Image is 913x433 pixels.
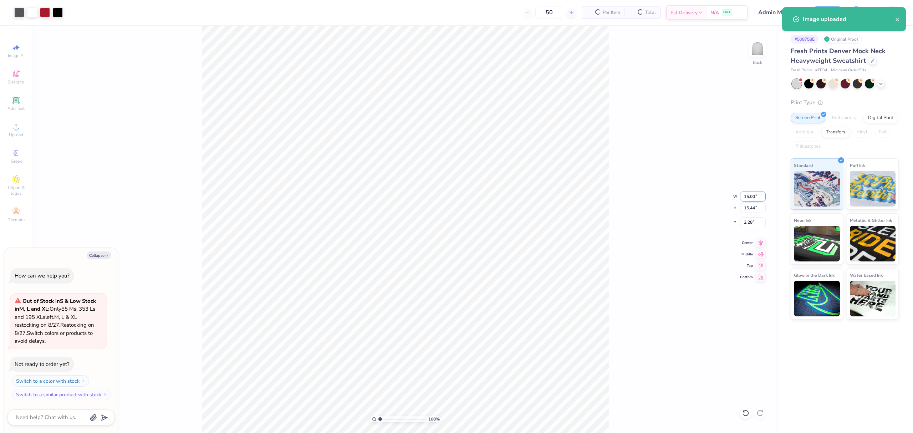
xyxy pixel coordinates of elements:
[7,106,25,111] span: Add Text
[535,6,563,19] input: – –
[791,127,819,138] div: Applique
[428,416,440,422] span: 100 %
[827,113,861,123] div: Embroidery
[9,132,23,138] span: Upload
[850,171,896,207] img: Puff Ink
[794,216,811,224] span: Neon Ink
[791,141,825,152] div: Rhinestones
[850,281,896,316] img: Water based Ink
[8,53,25,58] span: Image AI
[7,217,25,223] span: Decorate
[22,297,65,305] strong: Out of Stock in S
[15,297,96,345] span: Only 85 Ms, 353 Ls and 195 XLs left. M, L & XL restocking on 8/27. Restocking on 8/27. Switch col...
[603,9,620,16] span: Per Item
[791,113,825,123] div: Screen Print
[740,240,753,245] span: Center
[850,162,865,169] span: Puff Ink
[740,252,753,257] span: Middle
[11,158,22,164] span: Greek
[791,35,818,44] div: # 508758E
[831,67,867,73] span: Minimum Order: 50 +
[87,251,111,259] button: Collapse
[15,272,70,279] div: How can we help you?
[794,171,840,207] img: Standard
[791,98,899,107] div: Print Type
[740,275,753,280] span: Bottom
[740,263,753,268] span: Top
[863,113,898,123] div: Digital Print
[103,392,107,397] img: Switch to a similar product with stock
[750,41,765,56] img: Back
[821,127,850,138] div: Transfers
[12,389,111,400] button: Switch to a similar product with stock
[791,67,812,73] span: Fresh Prints
[794,226,840,261] img: Neon Ink
[895,15,900,24] button: close
[723,10,731,15] span: FREE
[670,9,698,16] span: Est. Delivery
[794,271,835,279] span: Glow in the Dark Ink
[850,271,883,279] span: Water based Ink
[850,226,896,261] img: Metallic & Glitter Ink
[850,216,892,224] span: Metallic & Glitter Ink
[874,127,891,138] div: Foil
[815,67,827,73] span: # FP94
[794,162,813,169] span: Standard
[794,281,840,316] img: Glow in the Dark Ink
[710,9,719,16] span: N/A
[645,9,656,16] span: Total
[8,79,24,85] span: Designs
[822,35,862,44] div: Original Proof
[791,47,886,65] span: Fresh Prints Denver Mock Neck Heavyweight Sweatshirt
[15,361,70,368] div: Not ready to order yet?
[852,127,872,138] div: Vinyl
[12,375,89,387] button: Switch to a color with stock
[81,379,85,383] img: Switch to a color with stock
[4,185,29,196] span: Clipart & logos
[803,15,895,24] div: Image uploaded
[753,59,762,66] div: Back
[753,5,805,20] input: Untitled Design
